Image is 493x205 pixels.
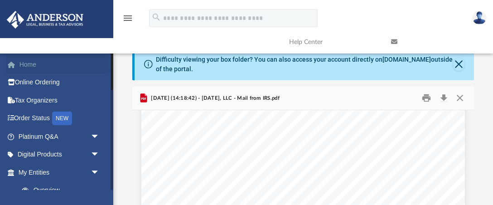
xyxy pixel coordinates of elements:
span: arrow_drop_down [91,163,109,182]
span: arrow_drop_down [91,127,109,146]
i: search [151,12,161,22]
button: Close [452,91,468,105]
div: NEW [52,112,72,125]
button: Close [453,58,464,71]
span: arrow_drop_down [91,146,109,164]
a: Digital Productsarrow_drop_down [6,146,113,164]
a: Help Center [282,24,384,60]
img: Anderson Advisors Platinum Portal [4,11,86,29]
a: Tax Organizers [6,91,113,109]
a: Home [6,55,113,73]
button: Print [418,91,436,105]
a: My Entitiesarrow_drop_down [6,163,113,181]
a: menu [122,17,133,24]
a: Overview [13,181,113,200]
span: [DATE] (14:18:42) - [DATE], LLC - Mail from IRS.pdf [149,94,280,102]
a: [DOMAIN_NAME] [382,56,431,63]
a: Order StatusNEW [6,109,113,128]
i: menu [122,13,133,24]
a: Online Ordering [6,73,113,92]
div: Difficulty viewing your box folder? You can also access your account directly on outside of the p... [156,55,454,74]
button: Download [435,91,452,105]
img: User Pic [473,11,486,24]
a: Platinum Q&Aarrow_drop_down [6,127,113,146]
